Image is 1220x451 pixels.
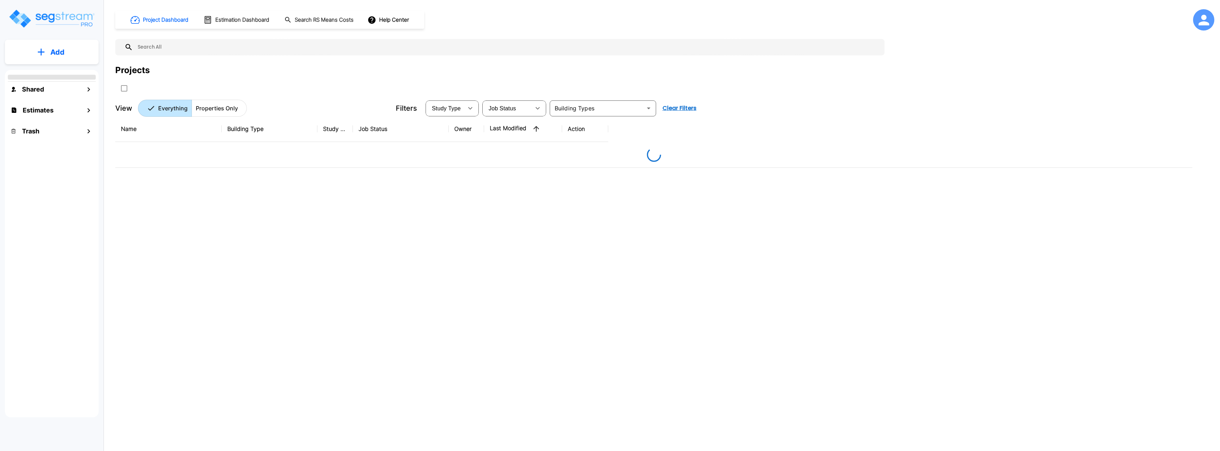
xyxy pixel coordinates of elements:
[366,13,412,27] button: Help Center
[50,47,65,57] p: Add
[201,12,273,27] button: Estimation Dashboard
[644,103,654,113] button: Open
[196,104,238,112] p: Properties Only
[115,116,222,142] th: Name
[133,39,881,55] input: Search All
[192,100,247,117] button: Properties Only
[158,104,188,112] p: Everything
[22,126,39,136] h1: Trash
[317,116,353,142] th: Study Type
[295,16,354,24] h1: Search RS Means Costs
[22,84,44,94] h1: Shared
[449,116,484,142] th: Owner
[5,42,99,62] button: Add
[282,13,357,27] button: Search RS Means Costs
[215,16,269,24] h1: Estimation Dashboard
[117,81,131,95] button: SelectAll
[115,103,132,114] p: View
[396,103,417,114] p: Filters
[143,16,188,24] h1: Project Dashboard
[128,12,192,28] button: Project Dashboard
[432,105,461,111] span: Study Type
[222,116,317,142] th: Building Type
[353,116,449,142] th: Job Status
[138,100,247,117] div: Platform
[562,116,608,142] th: Action
[23,105,54,115] h1: Estimates
[489,105,516,111] span: Job Status
[660,101,699,115] button: Clear Filters
[427,98,463,118] div: Select
[484,98,531,118] div: Select
[115,64,150,77] div: Projects
[8,9,95,29] img: Logo
[484,116,562,142] th: Last Modified
[552,103,642,113] input: Building Types
[138,100,192,117] button: Everything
